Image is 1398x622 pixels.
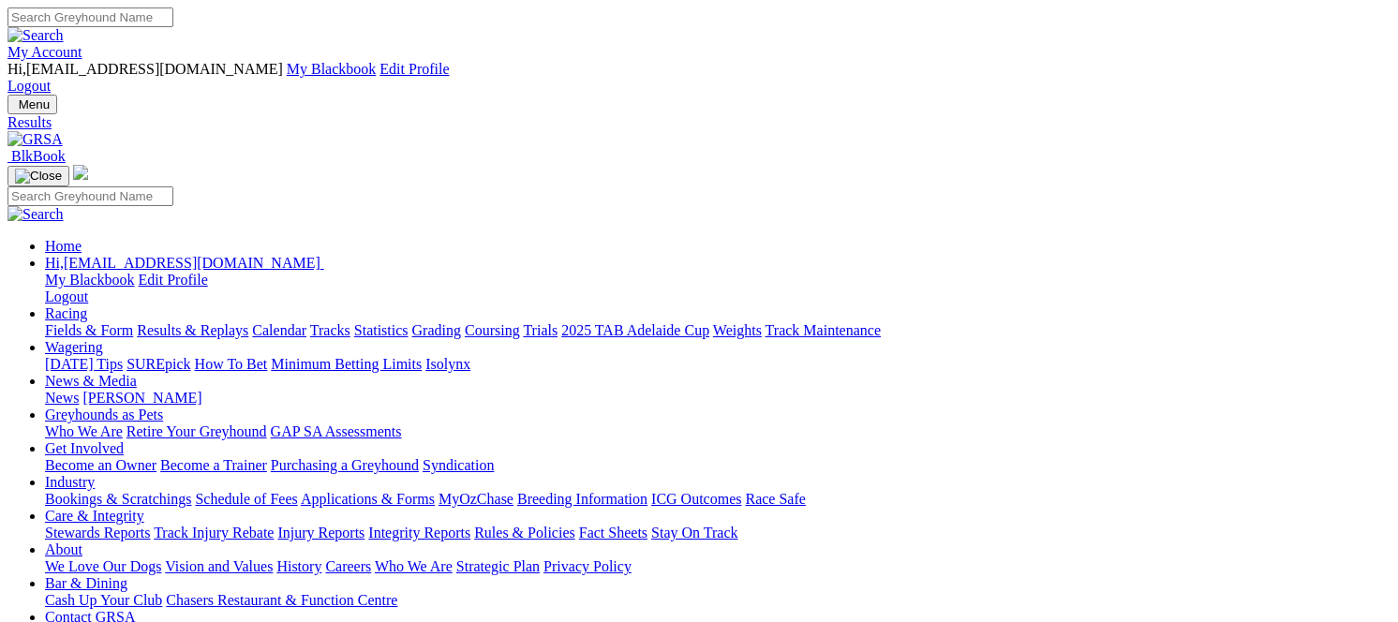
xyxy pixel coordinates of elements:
a: Careers [325,558,371,574]
a: BlkBook [7,148,66,164]
span: BlkBook [11,148,66,164]
a: How To Bet [195,356,268,372]
a: Racing [45,305,87,321]
a: Logout [7,78,51,94]
a: Stay On Track [651,525,737,541]
a: GAP SA Assessments [271,423,402,439]
a: Cash Up Your Club [45,592,162,608]
div: Wagering [45,356,1391,373]
span: Hi, [EMAIL_ADDRESS][DOMAIN_NAME] [45,255,320,271]
div: Industry [45,491,1391,508]
a: History [276,558,321,574]
a: Calendar [252,322,306,338]
a: Statistics [354,322,409,338]
a: We Love Our Dogs [45,558,161,574]
a: Syndication [423,457,494,473]
a: Chasers Restaurant & Function Centre [166,592,397,608]
a: Logout [45,289,88,304]
div: About [45,558,1391,575]
a: Who We Are [45,423,123,439]
button: Toggle navigation [7,95,57,114]
img: logo-grsa-white.png [73,165,88,180]
input: Search [7,7,173,27]
a: Results & Replays [137,322,248,338]
span: Menu [19,97,50,111]
a: News & Media [45,373,137,389]
a: Race Safe [745,491,805,507]
a: Vision and Values [165,558,273,574]
a: Who We Are [375,558,453,574]
div: Get Involved [45,457,1391,474]
a: [PERSON_NAME] [82,390,201,406]
a: My Blackbook [287,61,377,77]
div: Hi,[EMAIL_ADDRESS][DOMAIN_NAME] [45,272,1391,305]
a: Isolynx [425,356,470,372]
a: Weights [713,322,762,338]
a: Industry [45,474,95,490]
a: Integrity Reports [368,525,470,541]
div: My Account [7,61,1391,95]
a: Hi,[EMAIL_ADDRESS][DOMAIN_NAME] [45,255,324,271]
a: Edit Profile [379,61,449,77]
a: Bookings & Scratchings [45,491,191,507]
img: Close [15,169,62,184]
a: Privacy Policy [543,558,632,574]
a: Become an Owner [45,457,156,473]
img: GRSA [7,131,63,148]
a: MyOzChase [439,491,513,507]
a: Care & Integrity [45,508,144,524]
a: Edit Profile [139,272,208,288]
a: Track Injury Rebate [154,525,274,541]
a: ICG Outcomes [651,491,741,507]
a: Retire Your Greyhound [126,423,267,439]
a: Purchasing a Greyhound [271,457,419,473]
a: Stewards Reports [45,525,150,541]
input: Search [7,186,173,206]
a: News [45,390,79,406]
a: Trials [523,322,558,338]
a: Results [7,114,1391,131]
a: Track Maintenance [766,322,881,338]
a: Fields & Form [45,322,133,338]
a: Bar & Dining [45,575,127,591]
img: Search [7,27,64,44]
a: [DATE] Tips [45,356,123,372]
a: Breeding Information [517,491,647,507]
a: Home [45,238,82,254]
a: My Blackbook [45,272,135,288]
div: Racing [45,322,1391,339]
a: Schedule of Fees [195,491,297,507]
img: Search [7,206,64,223]
a: Strategic Plan [456,558,540,574]
a: Tracks [310,322,350,338]
div: News & Media [45,390,1391,407]
button: Toggle navigation [7,166,69,186]
a: Injury Reports [277,525,364,541]
a: SUREpick [126,356,190,372]
a: Greyhounds as Pets [45,407,163,422]
a: Fact Sheets [579,525,647,541]
a: Coursing [465,322,520,338]
div: Greyhounds as Pets [45,423,1391,440]
span: Hi, [EMAIL_ADDRESS][DOMAIN_NAME] [7,61,283,77]
a: Get Involved [45,440,124,456]
div: Bar & Dining [45,592,1391,609]
a: Become a Trainer [160,457,267,473]
div: Care & Integrity [45,525,1391,541]
a: Grading [412,322,461,338]
a: My Account [7,44,82,60]
a: About [45,541,82,557]
a: Minimum Betting Limits [271,356,422,372]
a: Rules & Policies [474,525,575,541]
a: Wagering [45,339,103,355]
a: 2025 TAB Adelaide Cup [561,322,709,338]
a: Applications & Forms [301,491,435,507]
